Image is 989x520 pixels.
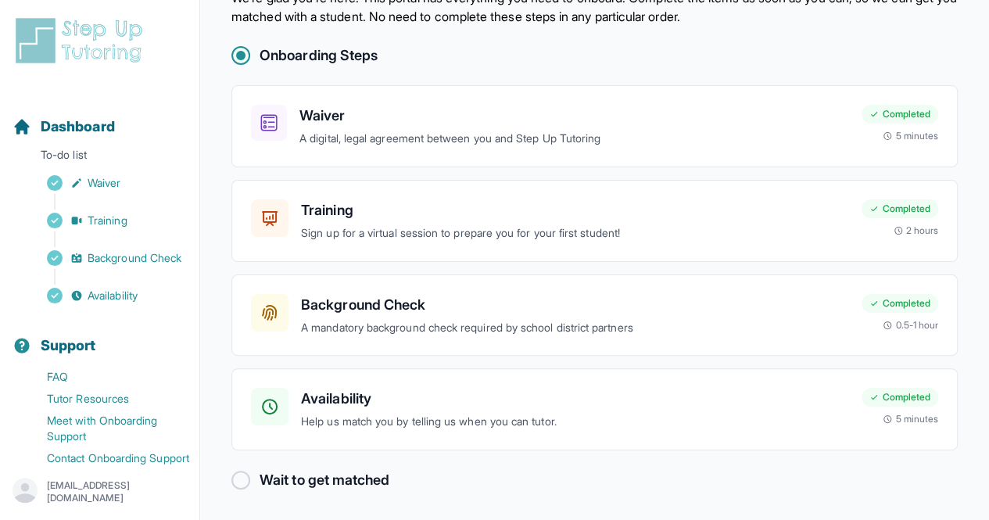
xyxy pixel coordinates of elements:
[88,213,127,228] span: Training
[894,224,939,237] div: 2 hours
[301,388,849,410] h3: Availability
[301,199,849,221] h3: Training
[301,413,849,431] p: Help us match you by telling us when you can tutor.
[13,210,199,231] a: Training
[47,479,187,504] p: [EMAIL_ADDRESS][DOMAIN_NAME]
[13,366,199,388] a: FAQ
[862,105,938,124] div: Completed
[231,180,958,262] a: TrainingSign up for a virtual session to prepare you for your first student!Completed2 hours
[260,469,389,491] h2: Wait to get matched
[13,410,199,447] a: Meet with Onboarding Support
[6,310,193,363] button: Support
[88,288,138,303] span: Availability
[883,413,938,425] div: 5 minutes
[260,45,378,66] h2: Onboarding Steps
[299,130,849,148] p: A digital, legal agreement between you and Step Up Tutoring
[883,319,938,332] div: 0.5-1 hour
[13,16,152,66] img: logo
[231,85,958,167] a: WaiverA digital, legal agreement between you and Step Up TutoringCompleted5 minutes
[13,247,199,269] a: Background Check
[862,294,938,313] div: Completed
[301,224,849,242] p: Sign up for a virtual session to prepare you for your first student!
[299,105,849,127] h3: Waiver
[862,199,938,218] div: Completed
[88,250,181,266] span: Background Check
[13,388,199,410] a: Tutor Resources
[862,388,938,407] div: Completed
[231,368,958,450] a: AvailabilityHelp us match you by telling us when you can tutor.Completed5 minutes
[6,147,193,169] p: To-do list
[6,91,193,144] button: Dashboard
[88,175,120,191] span: Waiver
[41,116,115,138] span: Dashboard
[13,172,199,194] a: Waiver
[13,285,199,307] a: Availability
[41,335,96,357] span: Support
[301,294,849,316] h3: Background Check
[13,478,187,506] button: [EMAIL_ADDRESS][DOMAIN_NAME]
[301,319,849,337] p: A mandatory background check required by school district partners
[13,116,115,138] a: Dashboard
[883,130,938,142] div: 5 minutes
[231,274,958,357] a: Background CheckA mandatory background check required by school district partnersCompleted0.5-1 hour
[13,447,199,469] a: Contact Onboarding Support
